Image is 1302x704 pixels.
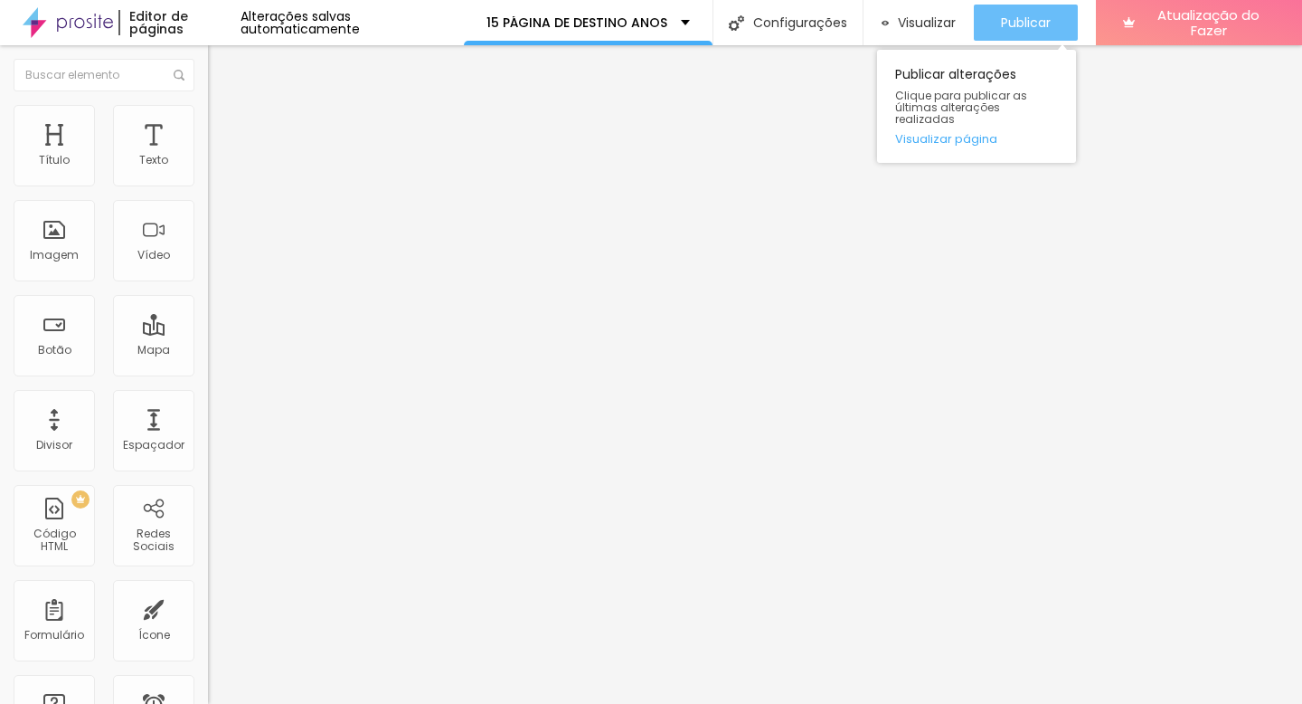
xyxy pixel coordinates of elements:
[486,14,667,32] font: 15 PÁGINA DE DESTINO ANOS
[133,526,175,554] font: Redes Sociais
[138,627,170,642] font: Ícone
[863,5,975,41] button: Visualizar
[1001,14,1051,32] font: Publicar
[137,342,170,357] font: Mapa
[123,437,184,452] font: Espaçador
[137,247,170,262] font: Vídeo
[139,152,168,167] font: Texto
[895,65,1016,83] font: Publicar alterações
[14,59,194,91] input: Buscar elemento
[974,5,1078,41] button: Publicar
[39,152,70,167] font: Título
[24,627,84,642] font: Formulário
[898,14,956,32] font: Visualizar
[241,7,360,38] font: Alterações salvas automaticamente
[1157,5,1260,40] font: Atualização do Fazer
[129,7,188,38] font: Editor de páginas
[895,130,997,147] font: Visualizar página
[38,342,71,357] font: Botão
[895,133,1058,145] a: Visualizar página
[30,247,79,262] font: Imagem
[33,526,76,554] font: Código HTML
[36,437,72,452] font: Divisor
[753,14,847,32] font: Configurações
[882,15,890,31] img: view-1.svg
[729,15,744,31] img: Ícone
[895,88,1027,127] font: Clique para publicar as últimas alterações realizadas
[174,70,184,81] img: Ícone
